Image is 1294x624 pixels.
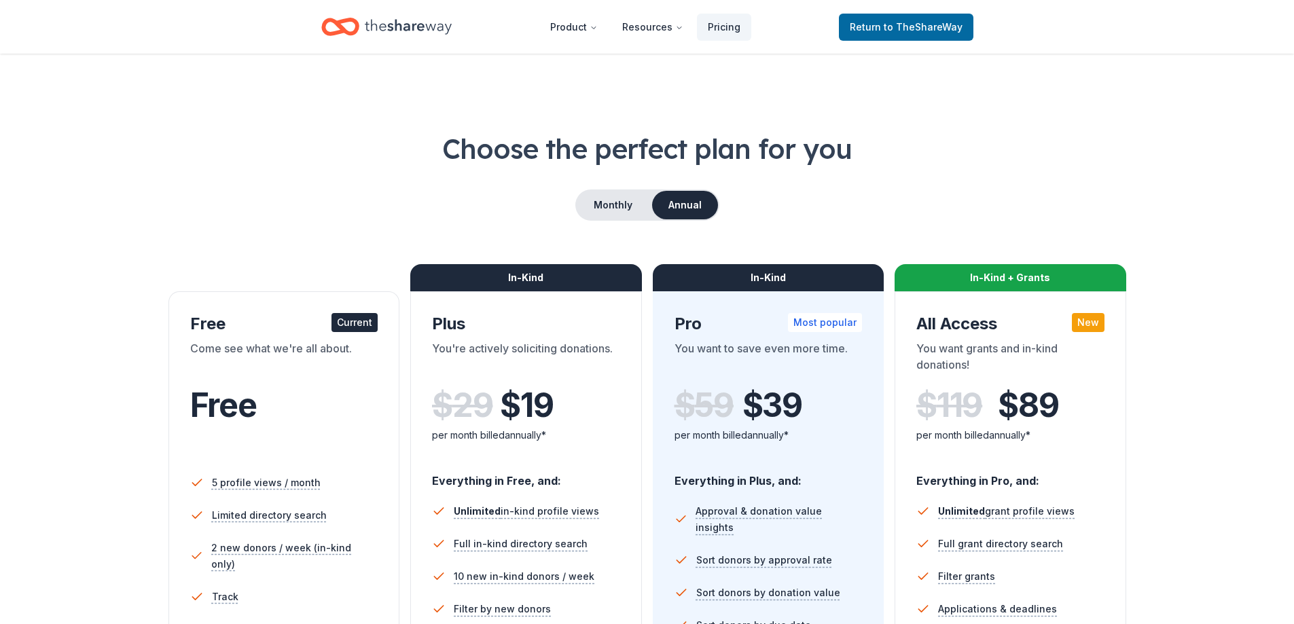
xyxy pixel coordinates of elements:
[938,601,1057,617] span: Applications & deadlines
[432,313,620,335] div: Plus
[938,505,1075,517] span: grant profile views
[500,386,553,424] span: $ 19
[321,11,452,43] a: Home
[432,427,620,443] div: per month billed annually*
[432,340,620,378] div: You're actively soliciting donations.
[850,19,963,35] span: Return
[539,14,609,41] button: Product
[938,568,995,585] span: Filter grants
[211,540,378,572] span: 2 new donors / week (in-kind only)
[895,264,1126,291] div: In-Kind + Grants
[697,14,751,41] a: Pricing
[916,427,1104,443] div: per month billed annually*
[675,427,863,443] div: per month billed annually*
[54,130,1240,168] h1: Choose the perfect plan for you
[432,461,620,490] div: Everything in Free, and:
[454,505,599,517] span: in-kind profile views
[839,14,973,41] a: Returnto TheShareWay
[916,313,1104,335] div: All Access
[454,568,594,585] span: 10 new in-kind donors / week
[884,21,963,33] span: to TheShareWay
[696,552,832,568] span: Sort donors by approval rate
[742,386,802,424] span: $ 39
[653,264,884,291] div: In-Kind
[331,313,378,332] div: Current
[212,507,327,524] span: Limited directory search
[190,313,378,335] div: Free
[410,264,642,291] div: In-Kind
[675,340,863,378] div: You want to save even more time.
[916,461,1104,490] div: Everything in Pro, and:
[675,313,863,335] div: Pro
[577,191,649,219] button: Monthly
[916,340,1104,378] div: You want grants and in-kind donations!
[788,313,862,332] div: Most popular
[696,503,862,536] span: Approval & donation value insights
[938,536,1063,552] span: Full grant directory search
[212,589,238,605] span: Track
[454,536,588,552] span: Full in-kind directory search
[938,505,985,517] span: Unlimited
[1072,313,1104,332] div: New
[190,340,378,378] div: Come see what we're all about.
[454,601,551,617] span: Filter by new donors
[998,386,1058,424] span: $ 89
[675,461,863,490] div: Everything in Plus, and:
[190,385,257,425] span: Free
[611,14,694,41] button: Resources
[696,585,840,601] span: Sort donors by donation value
[212,475,321,491] span: 5 profile views / month
[539,11,751,43] nav: Main
[454,505,501,517] span: Unlimited
[652,191,718,219] button: Annual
